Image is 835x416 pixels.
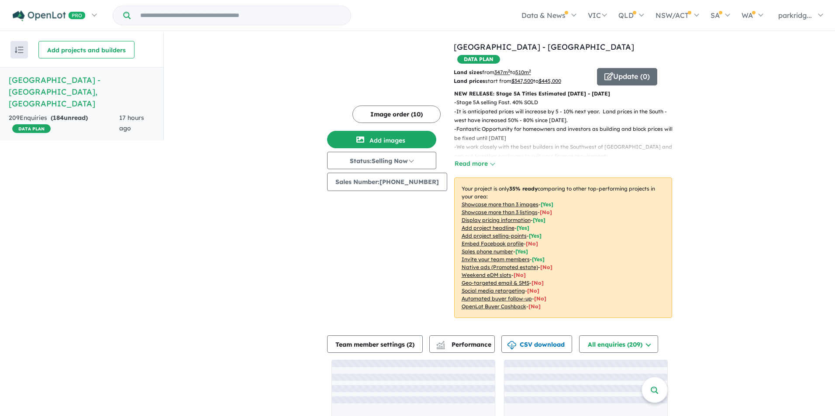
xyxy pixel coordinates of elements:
b: Land sizes [454,69,482,75]
p: - It is anticipated prices will increase by 5 - 10% next year. Land prices in the South - west ha... [454,107,679,125]
button: Performance [429,335,495,353]
sup: 2 [508,68,510,73]
b: Land prices [454,78,485,84]
button: Sales Number:[PHONE_NUMBER] [327,173,447,191]
p: - Stage 5A selling Fast. 40% SOLD [454,98,679,107]
u: Social media retargeting [462,287,525,294]
button: All enquiries (209) [579,335,658,353]
span: [ Yes ] [529,232,542,239]
img: Openlot PRO Logo White [13,10,86,21]
u: 510 m [515,69,531,75]
div: 209 Enquir ies [9,113,119,134]
span: [ Yes ] [515,248,528,255]
span: [ No ] [526,240,538,247]
span: DATA PLAN [457,55,500,64]
button: Team member settings (2) [327,335,423,353]
button: Image order (10) [352,106,441,123]
img: line-chart.svg [436,341,444,346]
u: Invite your team members [462,256,530,263]
u: Showcase more than 3 listings [462,209,538,215]
u: OpenLot Buyer Cashback [462,303,526,310]
span: [No] [527,287,539,294]
img: download icon [507,341,516,350]
button: Read more [454,159,495,169]
span: [ Yes ] [532,256,545,263]
span: Performance [438,341,491,348]
span: DATA PLAN [12,124,51,133]
u: Native ads (Promoted estate) [462,264,538,270]
span: 2 [409,341,412,348]
span: parkridg... [778,11,812,20]
span: 184 [53,114,64,122]
button: Status:Selling Now [327,152,436,169]
b: 35 % ready [509,185,538,192]
span: [No] [531,280,544,286]
input: Try estate name, suburb, builder or developer [132,6,349,25]
u: Weekend eDM slots [462,272,511,278]
u: Display pricing information [462,217,531,223]
u: Add project selling-points [462,232,527,239]
span: 17 hours ago [119,114,144,132]
u: Sales phone number [462,248,513,255]
u: Add project headline [462,225,514,231]
h5: [GEOGRAPHIC_DATA] - [GEOGRAPHIC_DATA] , [GEOGRAPHIC_DATA] [9,74,155,109]
strong: ( unread) [51,114,88,122]
u: Showcase more than 3 images [462,201,538,208]
u: Embed Facebook profile [462,240,524,247]
u: $ 347,500 [511,78,533,84]
u: Automated buyer follow-up [462,295,532,302]
p: from [454,68,590,77]
img: bar-chart.svg [436,344,445,349]
p: - Fantastic Opportunity for homeowners and investors as building and block prices will be fixed u... [454,125,679,143]
p: Your project is only comparing to other top-performing projects in your area: - - - - - - - - - -... [454,177,672,318]
a: [GEOGRAPHIC_DATA] - [GEOGRAPHIC_DATA] [454,42,634,52]
span: to [510,69,531,75]
u: $ 445,000 [538,78,561,84]
p: start from [454,77,590,85]
button: Update (0) [597,68,657,85]
span: [ Yes ] [517,225,529,231]
span: [ Yes ] [541,201,553,208]
img: sort.svg [15,47,24,53]
span: [No] [534,295,546,302]
sup: 2 [529,68,531,73]
span: [No] [528,303,541,310]
span: to [533,78,561,84]
span: [No] [514,272,526,278]
button: Add images [327,131,436,148]
button: Add projects and builders [38,41,135,58]
span: [ No ] [540,209,552,215]
u: Geo-targeted email & SMS [462,280,529,286]
u: 347 m [494,69,510,75]
p: NEW RELEASE: Stage 5A Titles Estimated [DATE] - [DATE] [454,89,672,98]
p: - We work closely with the best builders in the Southwest of [GEOGRAPHIC_DATA] and can put togeth... [454,143,679,160]
span: [ Yes ] [533,217,545,223]
button: CSV download [501,335,572,353]
span: [No] [540,264,552,270]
